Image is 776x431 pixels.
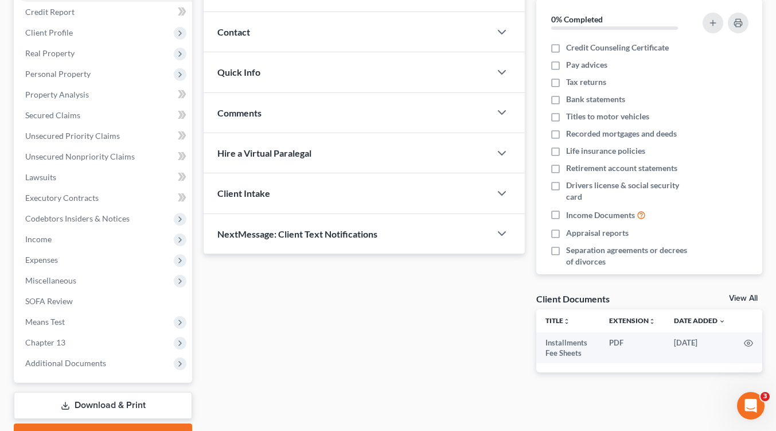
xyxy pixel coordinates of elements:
span: NextMessage: Client Text Notifications [217,228,377,239]
span: Client Profile [25,28,73,37]
a: Secured Claims [16,105,192,126]
a: Download & Print [14,392,192,419]
a: View All [729,294,758,302]
a: Credit Report [16,2,192,22]
span: Pay advices [566,59,607,71]
span: Unsecured Nonpriority Claims [25,152,135,161]
i: unfold_more [563,318,570,325]
i: unfold_more [649,318,656,325]
span: Property Analysis [25,90,89,99]
iframe: Intercom live chat [737,392,765,420]
span: Codebtors Insiders & Notices [25,213,130,223]
span: Miscellaneous [25,275,76,285]
a: Titleunfold_more [545,316,570,325]
span: Unsecured Priority Claims [25,131,120,141]
span: Tax returns [566,76,606,88]
span: Credit Report [25,7,75,17]
a: SOFA Review [16,291,192,312]
span: Income [25,234,52,244]
strong: 0% Completed [551,14,603,24]
i: expand_more [719,318,726,325]
span: Client Intake [217,188,270,199]
span: Retirement account statements [566,162,677,174]
span: Quick Info [217,67,260,77]
span: Comments [217,107,262,118]
span: Means Test [25,317,65,327]
a: Property Analysis [16,84,192,105]
a: Unsecured Priority Claims [16,126,192,146]
span: Income Documents [566,209,635,221]
span: Lawsuits [25,172,56,182]
span: Additional Documents [25,358,106,368]
span: Real Property [25,48,75,58]
span: Hire a Virtual Paralegal [217,147,311,158]
span: Bank statements [566,94,625,105]
span: Expenses [25,255,58,265]
a: Date Added expand_more [674,316,726,325]
span: Contact [217,26,250,37]
a: Extensionunfold_more [609,316,656,325]
span: Chapter 13 [25,337,65,347]
span: Personal Property [25,69,91,79]
span: Recorded mortgages and deeds [566,128,677,139]
td: Installments Fee Sheets [536,332,600,364]
a: Executory Contracts [16,188,192,208]
span: Executory Contracts [25,193,99,203]
span: Life insurance policies [566,145,645,157]
span: Separation agreements or decrees of divorces [566,244,696,267]
span: Appraisal reports [566,227,629,239]
a: Unsecured Nonpriority Claims [16,146,192,167]
a: Lawsuits [16,167,192,188]
div: Client Documents [536,293,610,305]
span: 3 [761,392,770,401]
td: PDF [600,332,665,364]
span: Secured Claims [25,110,80,120]
span: Credit Counseling Certificate [566,42,669,53]
td: [DATE] [665,332,735,364]
span: Drivers license & social security card [566,180,696,203]
span: SOFA Review [25,296,73,306]
span: Titles to motor vehicles [566,111,649,122]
